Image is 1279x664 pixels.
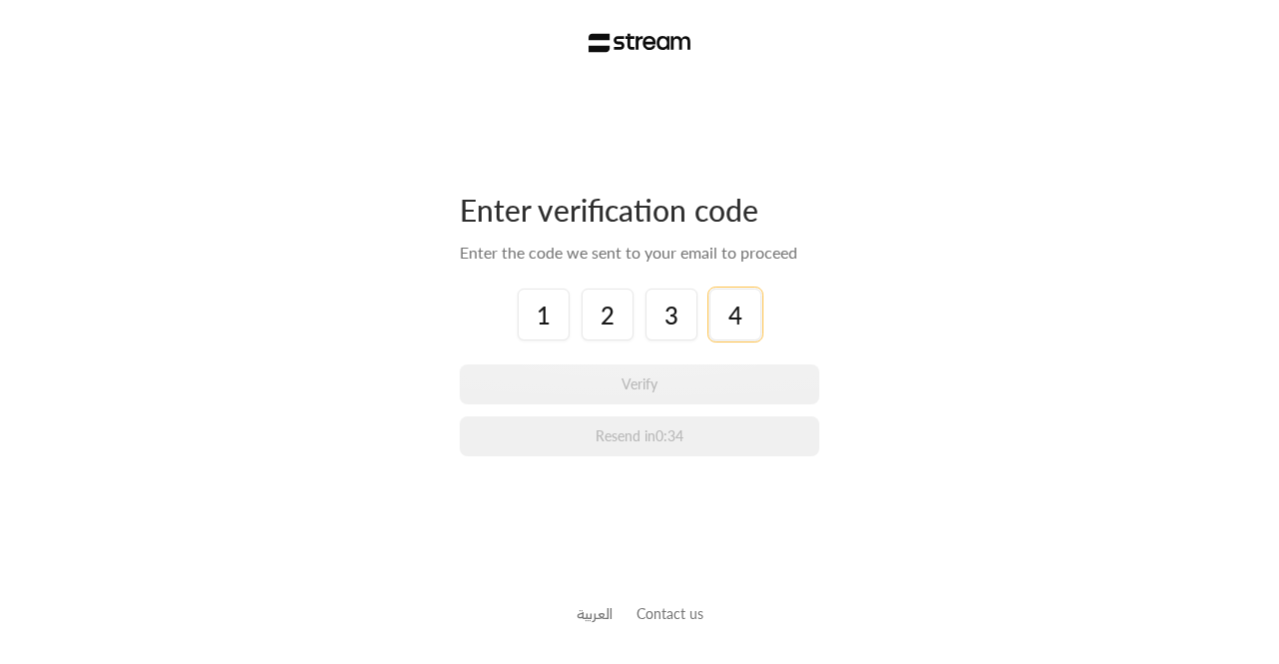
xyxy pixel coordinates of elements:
[460,191,819,229] div: Enter verification code
[577,595,613,632] a: العربية
[637,605,703,622] a: Contact us
[460,241,819,265] div: Enter the code we sent to your email to proceed
[637,603,703,624] button: Contact us
[589,33,691,53] img: Stream Logo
